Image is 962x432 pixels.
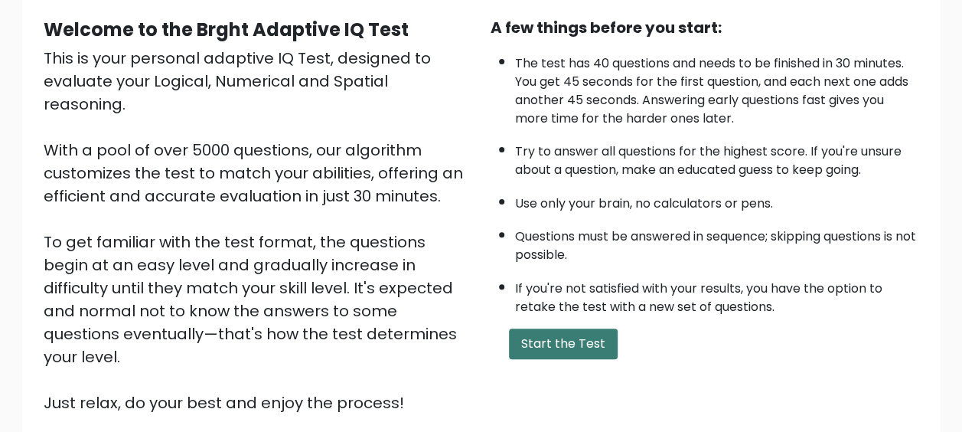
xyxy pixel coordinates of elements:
[515,272,919,316] li: If you're not satisfied with your results, you have the option to retake the test with a new set ...
[491,16,919,39] div: A few things before you start:
[515,187,919,213] li: Use only your brain, no calculators or pens.
[509,329,618,359] button: Start the Test
[515,135,919,179] li: Try to answer all questions for the highest score. If you're unsure about a question, make an edu...
[44,17,409,42] b: Welcome to the Brght Adaptive IQ Test
[515,220,919,264] li: Questions must be answered in sequence; skipping questions is not possible.
[515,47,919,128] li: The test has 40 questions and needs to be finished in 30 minutes. You get 45 seconds for the firs...
[44,47,472,414] div: This is your personal adaptive IQ Test, designed to evaluate your Logical, Numerical and Spatial ...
